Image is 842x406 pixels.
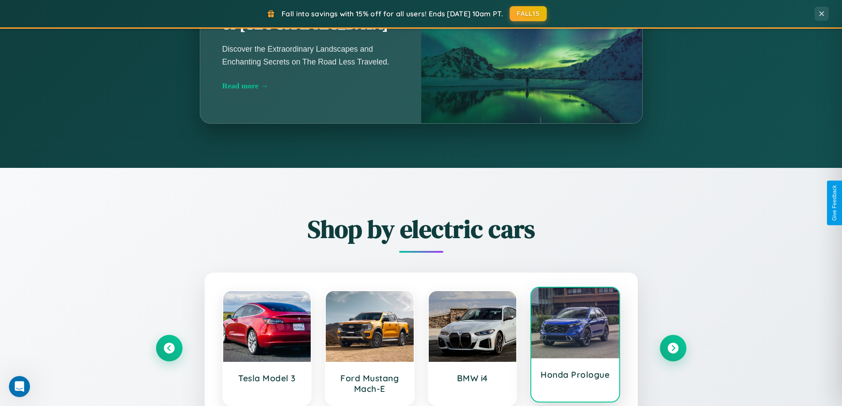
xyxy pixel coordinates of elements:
[540,369,610,380] h3: Honda Prologue
[335,373,405,394] h3: Ford Mustang Mach-E
[831,185,838,221] div: Give Feedback
[222,81,399,91] div: Read more →
[510,6,547,21] button: FALL15
[232,373,302,383] h3: Tesla Model 3
[438,373,508,383] h3: BMW i4
[156,212,686,246] h2: Shop by electric cars
[9,376,30,397] iframe: Intercom live chat
[222,43,399,68] p: Discover the Extraordinary Landscapes and Enchanting Secrets on The Road Less Traveled.
[282,9,503,18] span: Fall into savings with 15% off for all users! Ends [DATE] 10am PT.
